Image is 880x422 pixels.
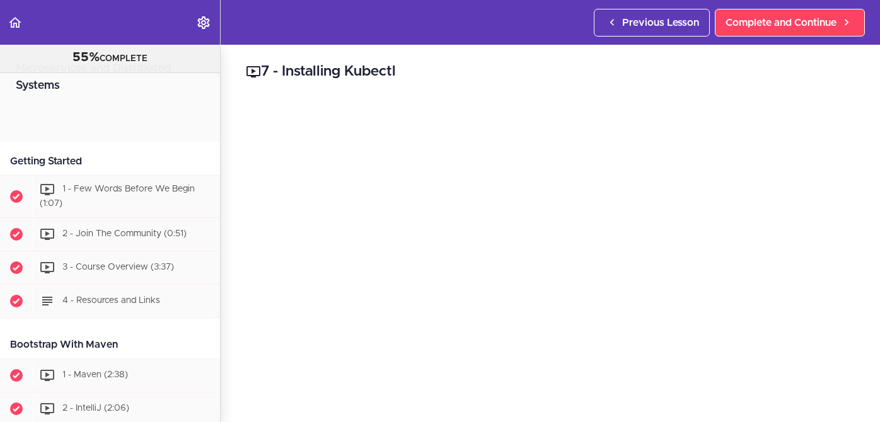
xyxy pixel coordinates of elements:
[40,185,195,208] span: 1 - Few Words Before We Begin (1:07)
[16,50,204,66] div: COMPLETE
[246,61,855,83] h2: 7 - Installing Kubectl
[715,9,865,37] a: Complete and Continue
[72,51,100,64] span: 55%
[62,370,128,379] span: 1 - Maven (2:38)
[594,9,710,37] a: Previous Lesson
[726,15,837,30] span: Complete and Continue
[62,404,129,413] span: 2 - IntelliJ (2:06)
[62,229,187,238] span: 2 - Join The Community (0:51)
[8,15,23,30] svg: Back to course curriculum
[62,296,160,305] span: 4 - Resources and Links
[622,15,699,30] span: Previous Lesson
[196,15,211,30] svg: Settings Menu
[62,263,174,271] span: 3 - Course Overview (3:37)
